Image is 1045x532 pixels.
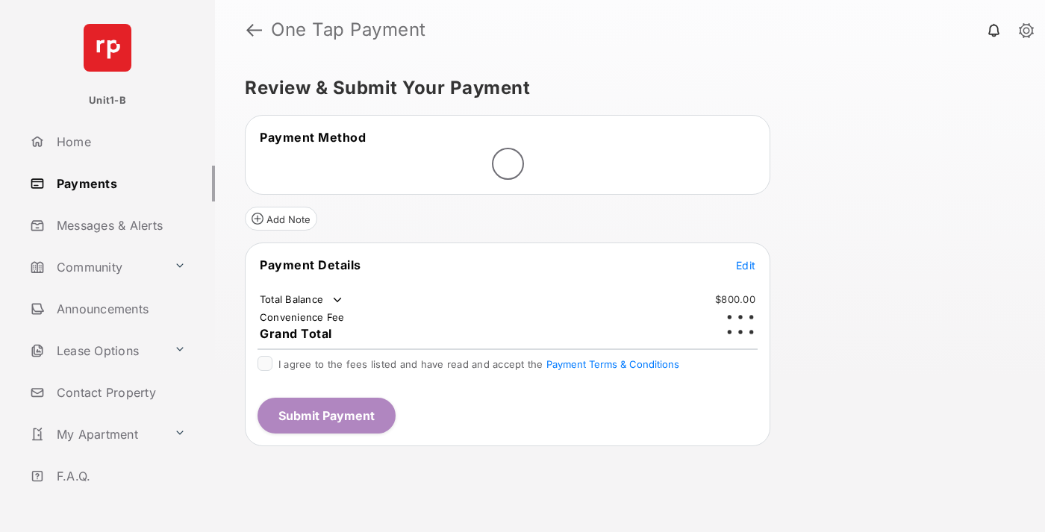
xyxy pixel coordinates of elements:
[24,291,215,327] a: Announcements
[258,398,396,434] button: Submit Payment
[260,130,366,145] span: Payment Method
[259,310,346,324] td: Convenience Fee
[278,358,679,370] span: I agree to the fees listed and have read and accept the
[24,249,168,285] a: Community
[260,326,332,341] span: Grand Total
[245,79,1003,97] h5: Review & Submit Your Payment
[24,124,215,160] a: Home
[271,21,426,39] strong: One Tap Payment
[84,24,131,72] img: svg+xml;base64,PHN2ZyB4bWxucz0iaHR0cDovL3d3dy53My5vcmcvMjAwMC9zdmciIHdpZHRoPSI2NCIgaGVpZ2h0PSI2NC...
[24,333,168,369] a: Lease Options
[546,358,679,370] button: I agree to the fees listed and have read and accept the
[259,292,345,307] td: Total Balance
[24,375,215,410] a: Contact Property
[714,292,756,306] td: $800.00
[89,93,126,108] p: Unit1-B
[24,207,215,243] a: Messages & Alerts
[24,166,215,201] a: Payments
[245,207,317,231] button: Add Note
[736,257,755,272] button: Edit
[260,257,361,272] span: Payment Details
[24,416,168,452] a: My Apartment
[736,259,755,272] span: Edit
[24,458,215,494] a: F.A.Q.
